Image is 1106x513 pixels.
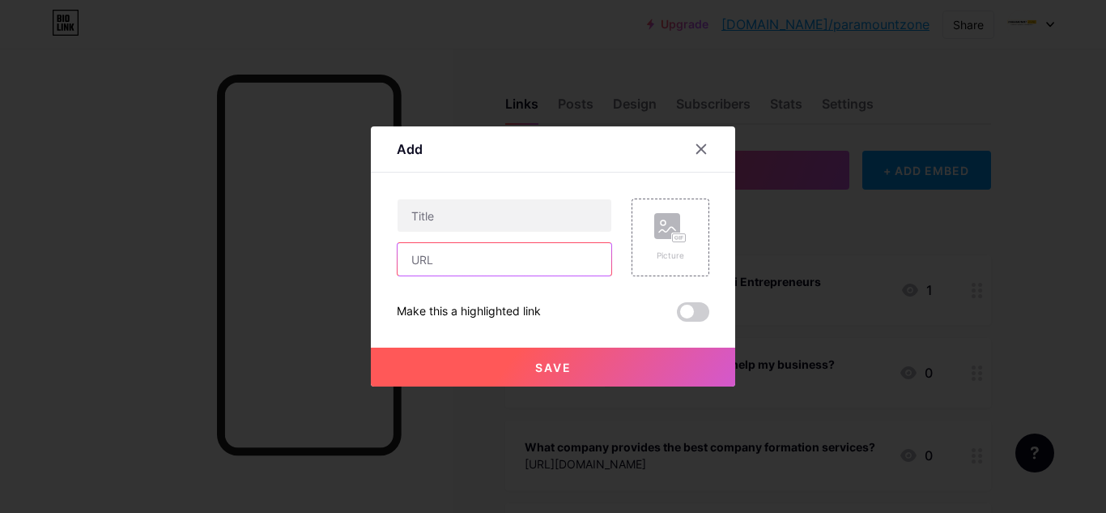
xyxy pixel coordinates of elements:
div: Make this a highlighted link [397,302,541,322]
button: Save [371,348,735,387]
div: Picture [654,250,687,262]
input: Title [398,199,611,232]
span: Save [535,361,572,374]
div: Add [397,139,423,159]
input: URL [398,243,611,276]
